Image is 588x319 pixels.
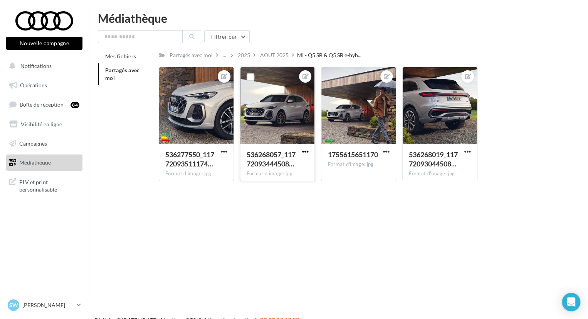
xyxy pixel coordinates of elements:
[21,121,62,127] span: Visibilité en ligne
[19,140,47,146] span: Campagnes
[409,150,458,168] span: 536268019_1177209304450819_7906157685521958344_n
[71,102,79,108] div: 84
[105,53,136,59] span: Mes fichiers
[328,161,390,168] div: Format d'image: jpg
[409,170,471,177] div: Format d'image: jpg
[297,51,361,59] span: MI - Q5 SB & Q5 SB e-hyb...
[5,58,81,74] button: Notifications
[6,298,82,312] a: SW [PERSON_NAME]
[562,293,580,311] div: Open Intercom Messenger
[5,77,84,93] a: Opérations
[22,301,74,309] p: [PERSON_NAME]
[20,63,52,69] span: Notifications
[221,50,228,61] div: ...
[20,82,47,88] span: Opérations
[6,37,82,50] button: Nouvelle campagne
[328,150,378,159] span: 1755615651170
[20,101,64,108] span: Boîte de réception
[5,96,84,113] a: Boîte de réception84
[165,150,214,168] span: 536277550_1177209351117481_7574518925824974030_n
[247,170,309,177] div: Format d'image: jpg
[170,51,213,59] div: Partagés avec moi
[247,150,296,168] span: 536268057_1177209344450815_7447725217292257453_n
[260,51,289,59] div: AOUT 2025
[165,170,227,177] div: Format d'image: jpg
[5,174,84,197] a: PLV et print personnalisable
[204,30,250,43] button: Filtrer par
[105,67,140,81] span: Partagés avec moi
[98,12,579,24] div: Médiathèque
[9,301,18,309] span: SW
[238,51,250,59] div: 2025
[5,136,84,152] a: Campagnes
[19,159,51,166] span: Médiathèque
[5,154,84,171] a: Médiathèque
[19,177,79,193] span: PLV et print personnalisable
[5,116,84,132] a: Visibilité en ligne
